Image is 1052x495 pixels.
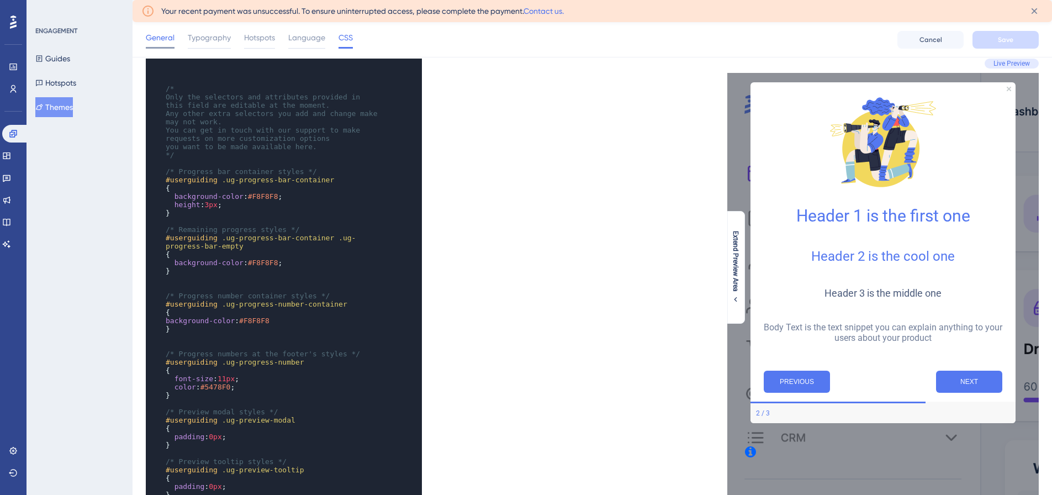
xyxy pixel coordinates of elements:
button: Hotspots [35,73,76,93]
span: #userguiding [166,416,218,424]
span: .ug-progress-number-container [222,300,347,308]
span: /* Remaining progress styles */ [166,225,300,234]
span: : ; [166,383,235,391]
span: background-color [166,317,235,325]
span: { [166,424,170,433]
span: Only the selectors and attributes provided in this field are editable at the moment. [166,93,364,109]
span: { [166,474,170,482]
span: .ug-progress-bar-container [222,234,335,242]
span: #F8F8F8 [248,192,278,201]
span: Your recent payment was unsuccessful. To ensure uninterrupted access, please complete the payment. [161,4,564,18]
span: { [166,250,170,259]
span: : ; [166,201,222,209]
span: background-color [175,192,244,201]
span: } [166,325,170,333]
span: : ; [166,375,239,383]
span: Cancel [919,35,942,44]
span: } [166,441,170,449]
span: Save [998,35,1013,44]
div: ENGAGEMENT [35,27,77,35]
button: Extend Preview Area [727,231,744,304]
div: Footer [23,330,288,350]
span: : ; [166,259,282,267]
span: /* Progress numbers at the footer's styles */ [166,350,360,358]
span: .ug-progress-bar-empty [166,234,356,250]
img: Modal Media [101,14,211,124]
span: color [175,383,196,391]
span: Extend Preview Area [731,231,740,292]
span: #userguiding [166,466,218,474]
span: Language [288,31,325,44]
div: Step 2 of 3 [29,336,43,345]
span: .ug-preview-tooltip [222,466,304,474]
span: #userguiding [166,358,218,366]
span: You can get in touch with our support to make requests on more customization options [166,126,364,143]
span: CSS [339,31,353,44]
a: Contact us. [524,7,564,15]
span: /* Progress number container styles */ [166,292,330,300]
span: Typography [188,31,231,44]
span: font-size [175,375,213,383]
div: Close Preview [279,14,284,18]
span: { [166,184,170,192]
span: 11px [218,375,235,383]
h3: Header 3 is the middle one [32,214,279,226]
span: you want to be made available here. [166,143,317,151]
span: padding [175,482,205,491]
button: Themes [35,97,73,117]
span: General [146,31,175,44]
span: #5478F0 [200,383,231,391]
span: : [166,317,269,325]
span: 3px [204,201,217,209]
span: } [166,267,170,275]
span: #userguiding [166,234,218,242]
button: Previous [36,298,103,320]
span: #F8F8F8 [239,317,269,325]
span: #F8F8F8 [248,259,278,267]
span: Hotspots [244,31,275,44]
span: { [166,308,170,317]
span: .ug-progress-number [222,358,304,366]
span: : ; [166,482,226,491]
span: 0px [209,482,221,491]
span: 0px [209,433,221,441]
span: : ; [166,192,282,201]
span: /* Progress bar container styles */ [166,167,317,176]
span: #userguiding [166,300,218,308]
span: #userguiding [166,176,218,184]
button: Cancel [897,31,964,49]
span: } [166,209,170,217]
span: background-color [175,259,244,267]
p: Body Text is the text snippet you can explain anything to your users about your product [32,249,279,270]
span: /* Preview modal styles */ [166,408,278,416]
span: .ug-preview-modal [222,416,295,424]
span: /* Preview tooltip styles */ [166,457,287,466]
h1: Header 1 is the first one [32,133,279,152]
button: Next [209,298,275,320]
button: Guides [35,49,70,69]
span: { [166,366,170,375]
h2: Header 2 is the cool one [32,176,279,191]
span: } [166,391,170,399]
span: height [175,201,200,209]
span: padding [175,433,205,441]
span: Any other extra selectors you add and change make may not work. [166,109,382,126]
span: Live Preview [993,59,1030,68]
button: Save [972,31,1039,49]
span: : ; [166,433,226,441]
span: .ug-progress-bar-container [222,176,335,184]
